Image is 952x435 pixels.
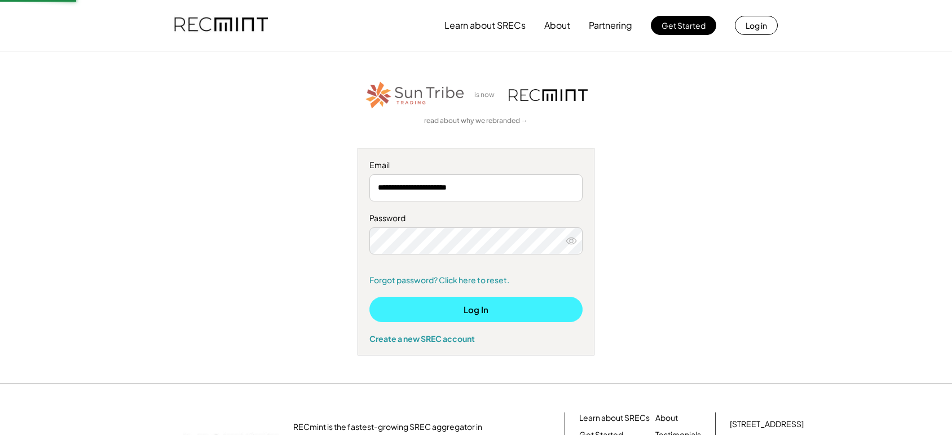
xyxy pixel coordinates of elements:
a: Forgot password? Click here to reset. [369,275,583,286]
a: read about why we rebranded → [424,116,528,126]
div: Password [369,213,583,224]
button: About [544,14,570,37]
div: is now [471,90,503,100]
a: About [655,412,678,424]
a: Learn about SRECs [579,412,650,424]
img: recmint-logotype%403x.png [509,89,588,101]
button: Get Started [651,16,716,35]
img: STT_Horizontal_Logo%2B-%2BColor.png [364,80,466,111]
div: Email [369,160,583,171]
button: Learn about SRECs [444,14,526,37]
img: recmint-logotype%403x.png [174,6,268,45]
button: Partnering [589,14,632,37]
div: Create a new SREC account [369,333,583,344]
button: Log in [735,16,778,35]
button: Log In [369,297,583,322]
div: [STREET_ADDRESS] [730,419,804,430]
